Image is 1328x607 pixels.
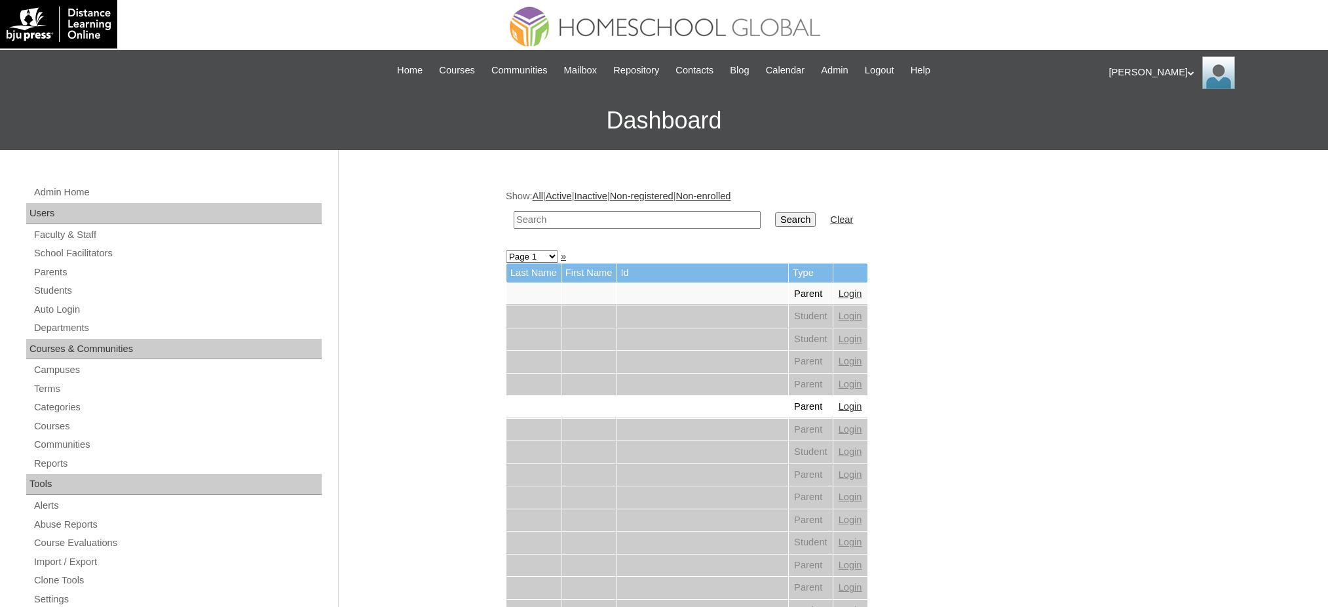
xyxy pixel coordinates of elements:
a: Communities [485,63,554,78]
a: Login [839,537,862,547]
a: Repository [607,63,666,78]
td: Parent [789,486,833,509]
span: Courses [439,63,475,78]
a: Logout [858,63,901,78]
td: Parent [789,464,833,486]
a: Calendar [759,63,811,78]
a: Help [904,63,937,78]
td: Parent [789,419,833,441]
a: Login [839,311,862,321]
a: Login [839,288,862,299]
div: Tools [26,474,322,495]
td: Student [789,328,833,351]
td: Student [789,441,833,463]
a: Non-registered [610,191,673,201]
input: Search [775,212,816,227]
td: Parent [789,351,833,373]
a: Contacts [669,63,720,78]
a: Communities [33,437,322,453]
td: Student [789,305,833,328]
td: Type [789,264,833,283]
a: Admin Home [33,184,322,201]
div: Courses & Communities [26,339,322,360]
a: Clear [830,214,853,225]
img: logo-white.png [7,7,111,42]
td: Parent [789,509,833,532]
a: Abuse Reports [33,517,322,533]
a: Login [839,446,862,457]
td: Id [617,264,788,283]
a: Login [839,334,862,344]
div: Users [26,203,322,224]
span: Mailbox [564,63,598,78]
a: Categories [33,399,322,416]
div: [PERSON_NAME] [1109,56,1316,89]
a: Auto Login [33,302,322,318]
a: Course Evaluations [33,535,322,551]
a: Reports [33,456,322,472]
a: Login [839,582,862,593]
a: Login [839,401,862,412]
span: Logout [865,63,894,78]
td: Parent [789,374,833,396]
a: School Facilitators [33,245,322,262]
span: Communities [491,63,548,78]
div: Show: | | | | [506,189,1154,236]
a: Import / Export [33,554,322,570]
a: Inactive [574,191,607,201]
input: Search [514,211,761,229]
a: Students [33,283,322,299]
a: » [561,251,566,262]
a: Alerts [33,498,322,514]
a: Login [839,492,862,502]
a: Campuses [33,362,322,378]
a: Departments [33,320,322,336]
td: Parent [789,555,833,577]
a: Login [839,560,862,570]
span: Home [397,63,423,78]
td: First Name [561,264,617,283]
a: Login [839,515,862,525]
a: Faculty & Staff [33,227,322,243]
a: Blog [723,63,755,78]
a: Terms [33,381,322,397]
h3: Dashboard [7,91,1321,150]
span: Contacts [675,63,713,78]
span: Admin [821,63,848,78]
a: Admin [814,63,855,78]
img: Ariane Ebuen [1202,56,1235,89]
span: Blog [730,63,749,78]
td: Student [789,532,833,554]
a: Clone Tools [33,572,322,589]
a: Login [839,469,862,480]
td: Parent [789,283,833,305]
span: Repository [613,63,659,78]
a: Login [839,356,862,366]
span: Calendar [766,63,805,78]
span: Help [911,63,930,78]
a: Courses [33,418,322,435]
td: Parent [789,396,833,418]
a: Courses [432,63,482,78]
a: Home [390,63,429,78]
a: All [533,191,543,201]
a: Parents [33,264,322,281]
a: Mailbox [558,63,604,78]
td: Last Name [506,264,561,283]
a: Non-enrolled [676,191,731,201]
a: Active [546,191,572,201]
td: Parent [789,577,833,599]
a: Login [839,379,862,389]
a: Login [839,424,862,435]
